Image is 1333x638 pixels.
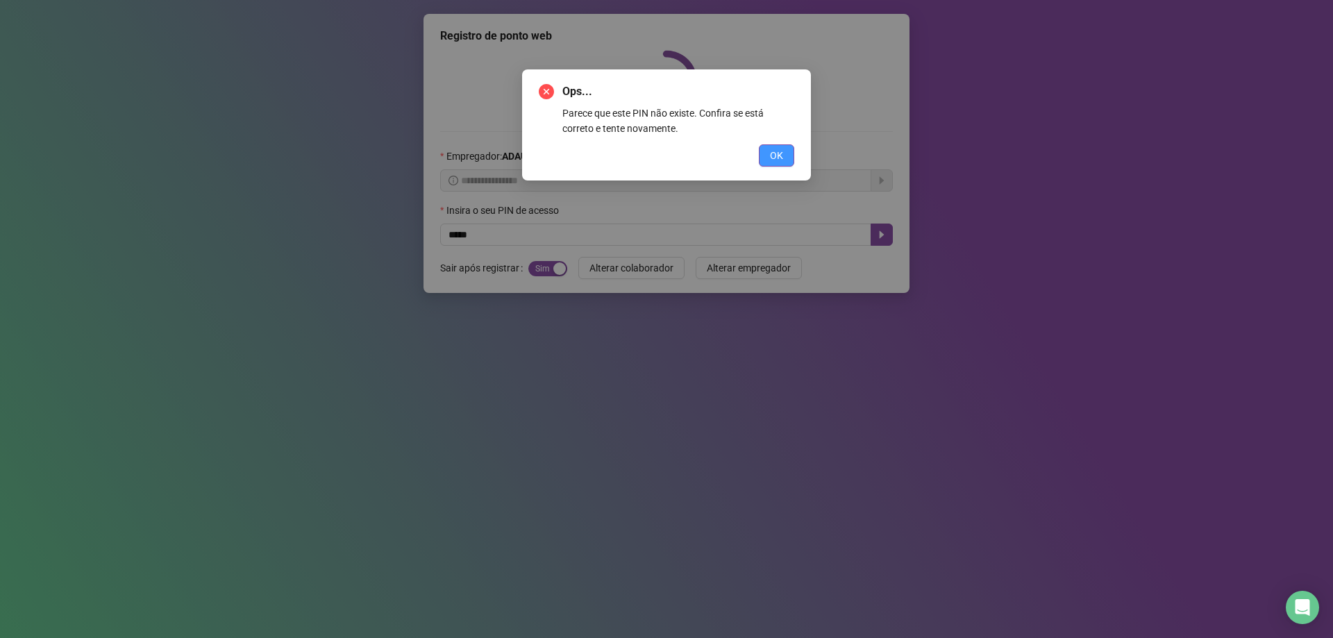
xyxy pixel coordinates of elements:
[562,106,794,136] div: Parece que este PIN não existe. Confira se está correto e tente novamente.
[1286,591,1319,624] div: Open Intercom Messenger
[562,83,794,100] span: Ops...
[539,84,554,99] span: close-circle
[770,148,783,163] span: OK
[759,144,794,167] button: OK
